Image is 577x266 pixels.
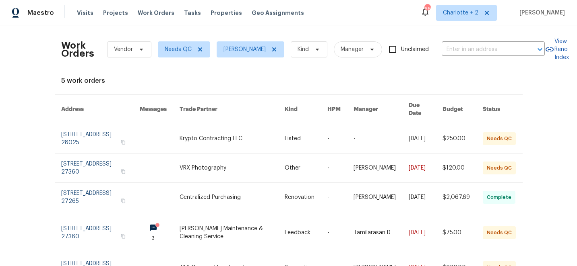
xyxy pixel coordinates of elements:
[436,95,476,124] th: Budget
[341,45,364,53] span: Manager
[278,183,321,212] td: Renovation
[133,95,173,124] th: Messages
[120,197,127,205] button: Copy Address
[211,9,242,17] span: Properties
[321,124,347,153] td: -
[347,95,402,124] th: Manager
[321,95,347,124] th: HPM
[173,95,278,124] th: Trade Partner
[138,9,174,17] span: Work Orders
[347,153,402,183] td: [PERSON_NAME]
[120,139,127,146] button: Copy Address
[443,9,478,17] span: Charlotte + 2
[442,43,522,56] input: Enter in an address
[77,9,93,17] span: Visits
[347,124,402,153] td: -
[61,41,94,57] h2: Work Orders
[401,45,429,54] span: Unclaimed
[120,233,127,240] button: Copy Address
[120,168,127,175] button: Copy Address
[534,44,546,55] button: Open
[347,212,402,253] td: Tamilarasan D
[173,183,278,212] td: Centralized Purchasing
[516,9,565,17] span: [PERSON_NAME]
[278,124,321,153] td: Listed
[424,5,430,13] div: 66
[347,183,402,212] td: [PERSON_NAME]
[114,45,133,53] span: Vendor
[55,95,134,124] th: Address
[252,9,304,17] span: Geo Assignments
[61,77,516,85] div: 5 work orders
[223,45,266,53] span: [PERSON_NAME]
[165,45,192,53] span: Needs QC
[184,10,201,16] span: Tasks
[545,37,569,61] a: View Reno Index
[27,9,54,17] span: Maestro
[402,95,436,124] th: Due Date
[173,212,278,253] td: [PERSON_NAME] Maintenance & Cleaning Service
[278,212,321,253] td: Feedback
[103,9,128,17] span: Projects
[321,183,347,212] td: -
[476,95,522,124] th: Status
[321,212,347,253] td: -
[278,95,321,124] th: Kind
[321,153,347,183] td: -
[278,153,321,183] td: Other
[173,124,278,153] td: Krypto Contracting LLC
[298,45,309,53] span: Kind
[173,153,278,183] td: VRX Photography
